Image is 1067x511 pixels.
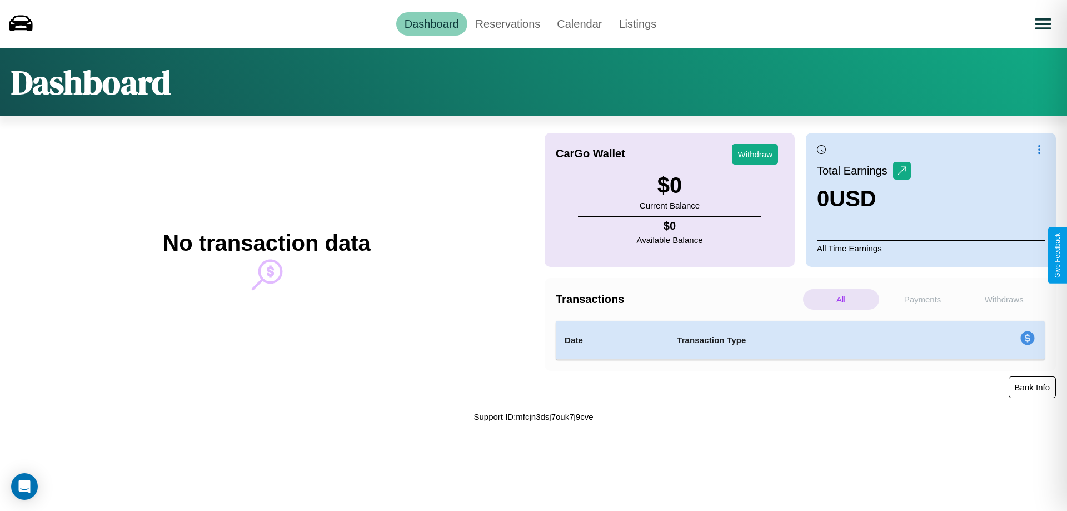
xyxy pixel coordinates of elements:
[966,289,1042,310] p: Withdraws
[803,289,879,310] p: All
[163,231,370,256] h2: No transaction data
[1054,233,1061,278] div: Give Feedback
[817,186,911,211] h3: 0 USD
[640,173,700,198] h3: $ 0
[556,321,1045,360] table: simple table
[640,198,700,213] p: Current Balance
[817,161,893,181] p: Total Earnings
[11,59,171,105] h1: Dashboard
[610,12,665,36] a: Listings
[1028,8,1059,39] button: Open menu
[549,12,610,36] a: Calendar
[817,240,1045,256] p: All Time Earnings
[473,409,593,424] p: Support ID: mfcjn3dsj7ouk7j9cve
[467,12,549,36] a: Reservations
[556,293,800,306] h4: Transactions
[885,289,961,310] p: Payments
[637,220,703,232] h4: $ 0
[556,147,625,160] h4: CarGo Wallet
[637,232,703,247] p: Available Balance
[1009,376,1056,398] button: Bank Info
[396,12,467,36] a: Dashboard
[565,334,659,347] h4: Date
[732,144,778,165] button: Withdraw
[677,334,929,347] h4: Transaction Type
[11,473,38,500] div: Open Intercom Messenger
